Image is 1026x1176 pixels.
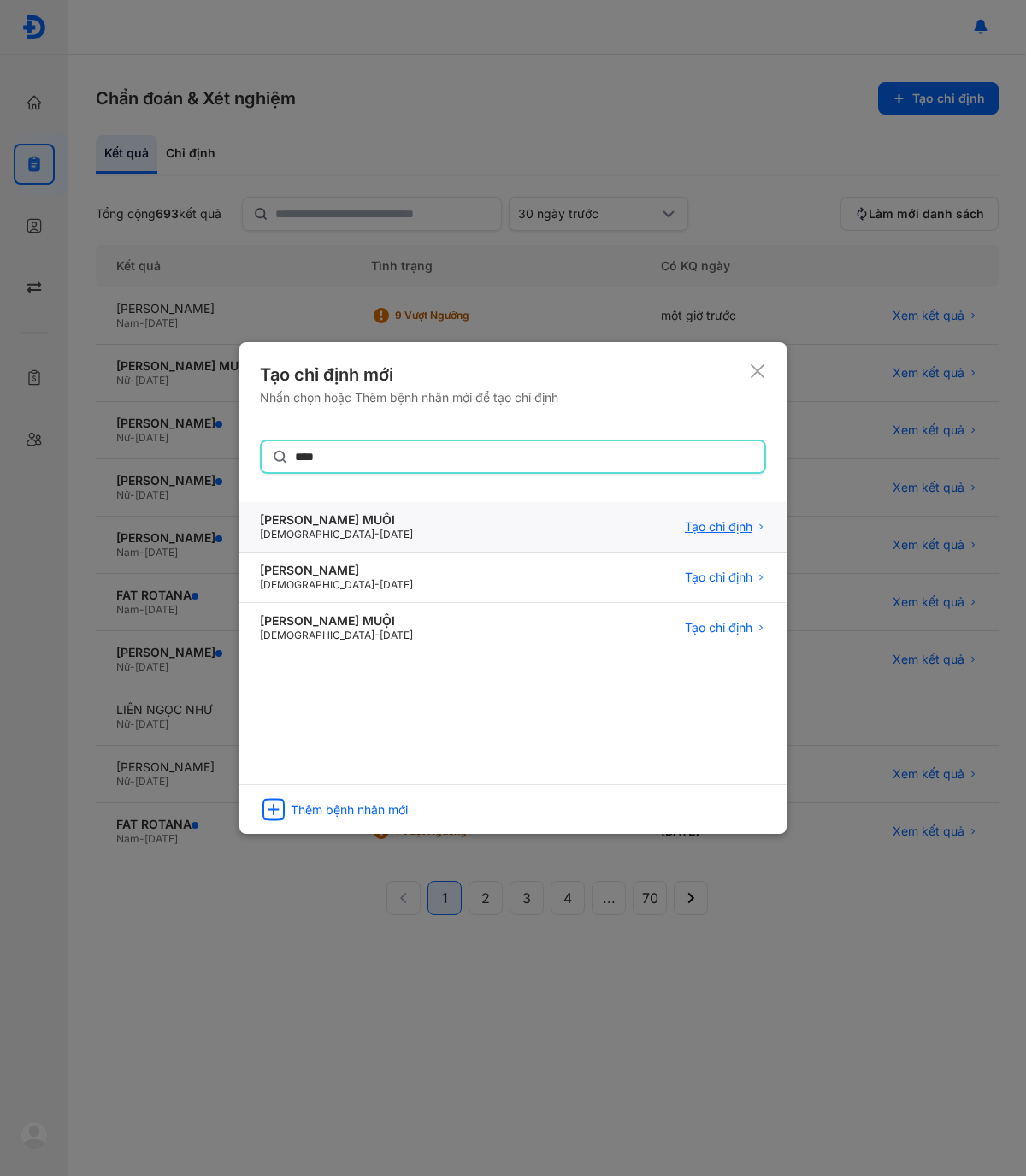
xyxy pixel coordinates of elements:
span: [DEMOGRAPHIC_DATA] [260,629,374,641]
div: Nhấn chọn hoặc Thêm bệnh nhân mới để tạo chỉ định [260,390,558,405]
span: [DATE] [380,528,413,541]
span: - [374,578,380,591]
span: - [374,629,380,641]
div: [PERSON_NAME] MUỒI [260,512,413,528]
span: [DEMOGRAPHIC_DATA] [260,528,374,541]
span: Tạo chỉ định [685,620,752,635]
div: Tạo chỉ định mới [260,363,558,387]
span: Tạo chỉ định [685,519,752,535]
div: Thêm bệnh nhân mới [291,802,408,818]
div: [PERSON_NAME] [260,563,413,578]
div: [PERSON_NAME] MUỘI [260,613,413,629]
span: [DEMOGRAPHIC_DATA] [260,578,374,591]
span: - [374,528,380,541]
span: [DATE] [380,578,413,591]
span: Tạo chỉ định [685,570,752,585]
span: [DATE] [380,629,413,641]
